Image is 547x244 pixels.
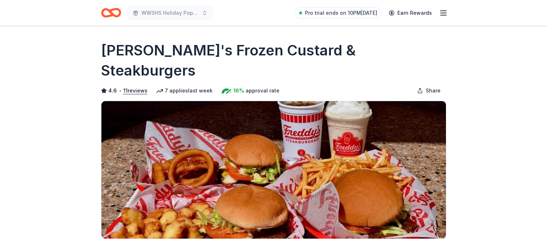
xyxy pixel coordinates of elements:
span: 16% [233,86,244,95]
a: Home [101,4,121,21]
div: 7 applies last week [156,86,213,95]
span: Pro trial ends on 10PM[DATE] [305,9,377,17]
button: WWSHS Holiday Pops Band Concert [127,6,213,20]
h1: [PERSON_NAME]'s Frozen Custard & Steakburgers [101,40,446,81]
span: WWSHS Holiday Pops Band Concert [141,9,199,17]
span: 4.6 [108,86,117,95]
span: Share [426,86,441,95]
a: Pro trial ends on 10PM[DATE] [295,7,382,19]
span: approval rate [246,86,279,95]
span: • [119,88,121,94]
img: Image for Freddy's Frozen Custard & Steakburgers [101,101,446,239]
a: Earn Rewards [384,6,436,19]
button: 11reviews [123,86,147,95]
button: Share [411,83,446,98]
